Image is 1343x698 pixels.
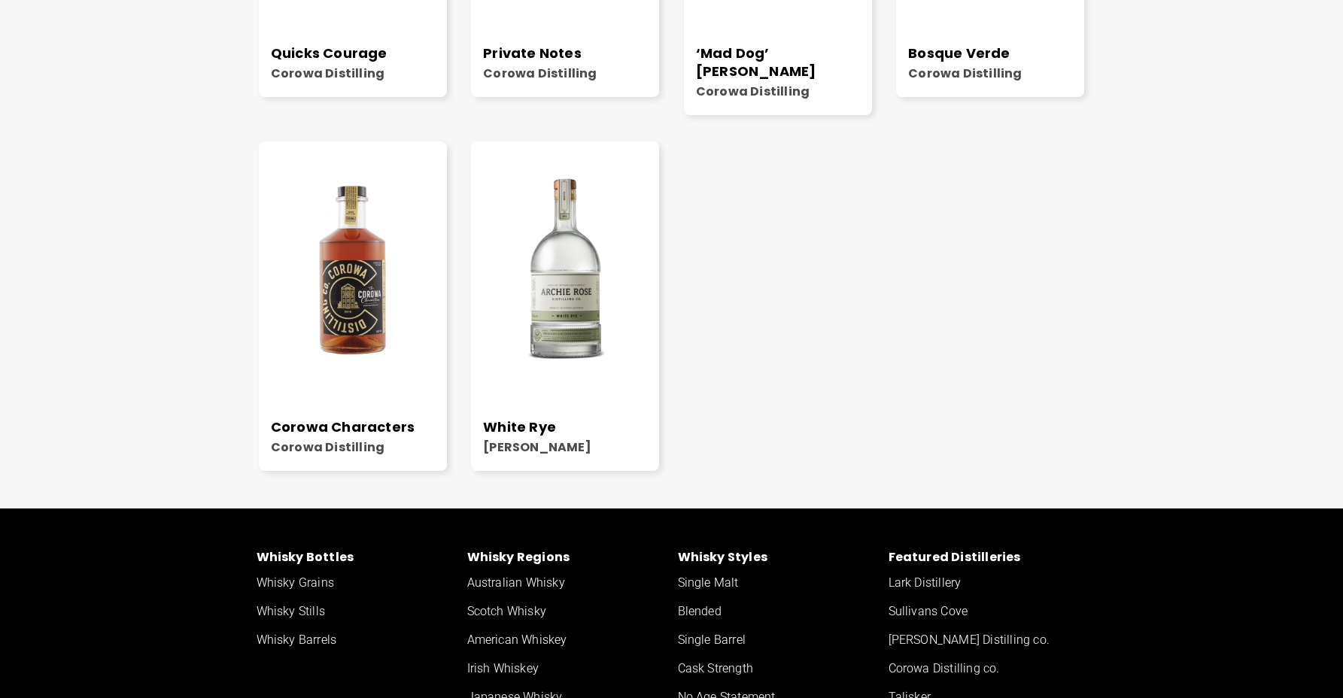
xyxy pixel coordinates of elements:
a: Corowa Distilling [271,439,384,456]
a: Lark Distillery [883,569,1093,597]
a: Corowa Distilling [271,65,384,82]
a: Quicks Courage [271,44,387,62]
a: Whisky Regions [461,546,672,569]
a: Corowa Distilling [908,65,1022,82]
img: Archie Rose - White Rye - Bottle [471,153,659,389]
a: ‘Mad Dog’ [PERSON_NAME] [696,44,816,80]
a: Whisky Stills [251,597,461,626]
a: Scotch Whisky [461,597,672,626]
a: Blended [672,597,883,626]
a: Whisky Barrels [251,626,461,654]
a: Single Malt [672,569,883,597]
a: Whisky Styles [672,546,883,569]
a: Australian Whisky [461,569,672,597]
a: Whisky Grains [251,569,461,597]
a: Featured Distilleries [883,546,1093,569]
a: Sullivans Cove [883,597,1093,626]
a: Single Barrel [672,626,883,654]
a: Corowa Distilling [483,65,597,82]
a: Irish Whiskey [461,654,672,683]
a: White Rye [483,417,556,436]
a: [PERSON_NAME] Distilling co. [883,626,1093,654]
a: Corowa Distilling [696,83,810,100]
a: [PERSON_NAME] [483,439,591,456]
a: Private Notes [483,44,582,62]
img: Cowra Distillery - Corowa Characters - Bottle [259,153,447,389]
a: Cask Strength [672,654,883,683]
a: Corowa Characters [271,417,415,436]
a: Corowa Distilling co. [883,654,1093,683]
a: Whisky Bottles [251,546,461,569]
a: Bosque Verde [908,44,1010,62]
a: American Whiskey [461,626,672,654]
